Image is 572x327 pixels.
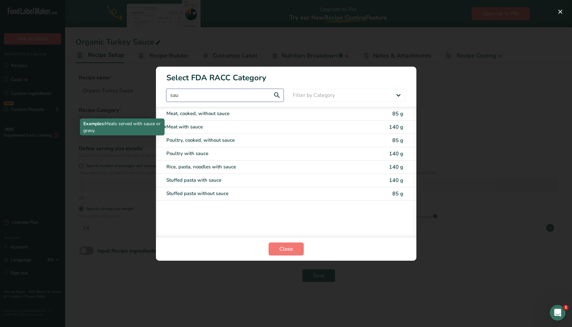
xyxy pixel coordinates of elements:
span: 85 g [392,110,403,117]
span: 140 g [389,124,403,131]
iframe: Intercom live chat [550,305,565,320]
div: Rice, pasta, noodles with sauce [166,163,351,171]
div: Poultry with sauce [166,150,351,157]
b: Examples: [83,121,105,127]
div: Stuffed pasta with sauce [166,177,351,184]
h1: Select FDA RACC Category [156,67,416,84]
div: Meat, cooked, without sauce [166,110,351,117]
span: 85 g [392,137,403,144]
div: Stuffed pasta without sauce [166,190,351,197]
span: 140 g [389,150,403,157]
span: 140 g [389,177,403,184]
div: Poultry, cooked, without sauce [166,137,351,144]
div: Meat with sauce [166,123,351,131]
span: Close [279,245,293,253]
span: 85 g [392,190,403,197]
button: Close [269,242,304,255]
p: Meats served with sauce or gravy. [83,120,161,134]
span: 140 g [389,163,403,171]
input: Type here to start searching.. [166,89,284,102]
span: 1 [563,305,568,310]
